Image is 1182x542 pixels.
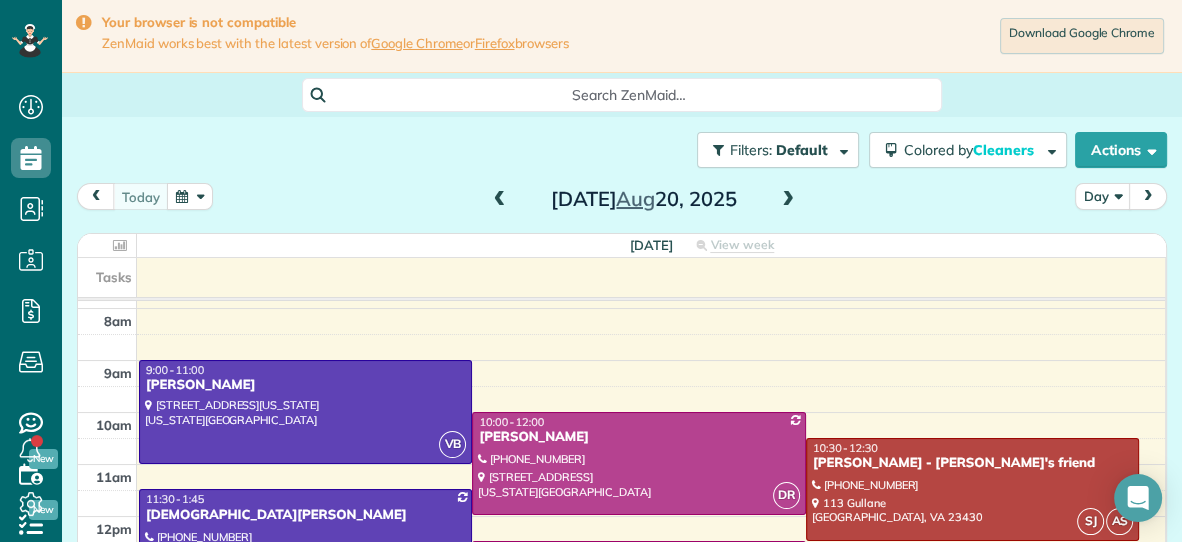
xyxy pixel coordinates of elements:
div: [DEMOGRAPHIC_DATA][PERSON_NAME] [145,507,466,524]
div: Open Intercom Messenger [1114,474,1162,522]
strong: Your browser is not compatible [102,14,569,31]
span: Default [776,141,829,159]
a: Filters: Default [687,132,859,168]
button: today [113,183,169,210]
span: Tasks [96,269,132,285]
a: Google Chrome [371,35,463,51]
button: prev [77,183,115,210]
div: [PERSON_NAME] [478,429,799,446]
span: Aug [616,186,655,211]
button: Day [1075,183,1131,210]
span: VB [439,431,466,458]
span: ZenMaid works best with the latest version of or browsers [102,35,569,52]
span: 11:30 - 1:45 [146,492,204,506]
h2: [DATE] 20, 2025 [519,188,769,210]
span: 10am [96,417,132,433]
button: Colored byCleaners [869,132,1067,168]
span: AS [1106,508,1133,535]
span: 9:00 - 11:00 [146,363,204,377]
span: Filters: [730,141,772,159]
span: 11am [96,469,132,485]
span: 12pm [96,521,132,537]
span: Cleaners [973,141,1037,159]
a: Firefox [475,35,515,51]
span: SJ [1077,508,1104,535]
button: Actions [1075,132,1167,168]
span: View week [710,237,774,253]
span: 10:00 - 12:00 [479,415,544,429]
span: 10:30 - 12:30 [813,441,878,455]
div: [PERSON_NAME] [145,377,466,394]
button: Filters: Default [697,132,859,168]
span: 9am [104,365,132,381]
span: [DATE] [630,237,673,253]
span: 8am [104,313,132,329]
button: next [1129,183,1167,210]
div: [PERSON_NAME] - [PERSON_NAME]'s friend [812,455,1133,472]
span: Colored by [904,141,1041,159]
span: DR [773,482,800,509]
a: Download Google Chrome [1000,18,1164,54]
